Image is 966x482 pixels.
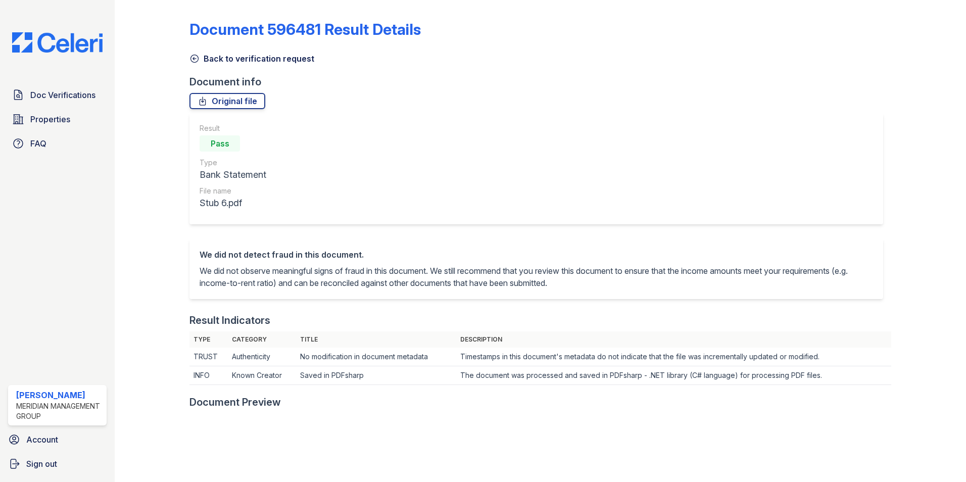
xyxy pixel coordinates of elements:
div: Stub 6.pdf [200,196,266,210]
td: Authenticity [228,348,296,366]
td: Saved in PDFsharp [296,366,456,385]
a: Back to verification request [189,53,314,65]
span: FAQ [30,137,46,150]
a: Sign out [4,454,111,474]
th: Title [296,331,456,348]
div: Type [200,158,266,168]
th: Description [456,331,892,348]
p: We did not observe meaningful signs of fraud in this document. We still recommend that you review... [200,265,873,289]
a: Doc Verifications [8,85,107,105]
div: We did not detect fraud in this document. [200,249,873,261]
div: Meridian Management Group [16,401,103,421]
td: INFO [189,366,227,385]
a: Account [4,429,111,450]
td: The document was processed and saved in PDFsharp - .NET library (C# language) for processing PDF ... [456,366,892,385]
div: Bank Statement [200,168,266,182]
img: CE_Logo_Blue-a8612792a0a2168367f1c8372b55b34899dd931a85d93a1a3d3e32e68fde9ad4.png [4,32,111,53]
div: Document info [189,75,891,89]
td: Known Creator [228,366,296,385]
td: No modification in document metadata [296,348,456,366]
div: Pass [200,135,240,152]
a: Original file [189,93,265,109]
div: Result [200,123,266,133]
a: Document 596481 Result Details [189,20,421,38]
th: Category [228,331,296,348]
a: Properties [8,109,107,129]
td: Timestamps in this document's metadata do not indicate that the file was incrementally updated or... [456,348,892,366]
td: TRUST [189,348,227,366]
span: Properties [30,113,70,125]
a: FAQ [8,133,107,154]
th: Type [189,331,227,348]
span: Account [26,433,58,446]
span: Doc Verifications [30,89,95,101]
span: Sign out [26,458,57,470]
div: Document Preview [189,395,281,409]
div: Result Indicators [189,313,270,327]
div: File name [200,186,266,196]
div: [PERSON_NAME] [16,389,103,401]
